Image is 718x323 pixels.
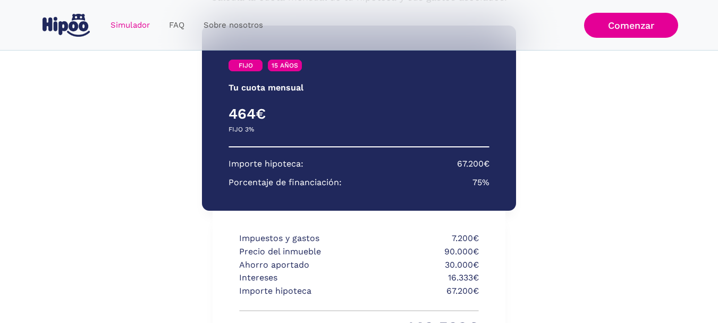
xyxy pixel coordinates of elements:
p: 30.000€ [362,259,479,272]
p: Ahorro aportado [239,259,356,272]
p: Impuestos y gastos [239,232,356,245]
p: Precio del inmueble [239,245,356,259]
p: Porcentaje de financiación: [229,176,342,189]
a: FIJO [229,60,263,71]
p: Importe hipoteca: [229,158,303,171]
p: 90.000€ [362,245,479,259]
h4: 464€ [229,105,359,123]
a: Sobre nosotros [194,15,273,36]
a: FAQ [159,15,194,36]
p: 67.200€ [362,285,479,298]
a: Comenzar [584,13,678,38]
a: home [40,10,92,41]
p: 7.200€ [362,232,479,245]
p: 75% [472,176,489,189]
p: 16.333€ [362,271,479,285]
a: Simulador [101,15,159,36]
p: FIJO 3% [229,123,254,136]
a: 15 AÑOS [268,60,302,71]
p: Intereses [239,271,356,285]
p: Importe hipoteca [239,285,356,298]
p: 67.200€ [457,158,489,171]
p: Tu cuota mensual [229,81,303,95]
